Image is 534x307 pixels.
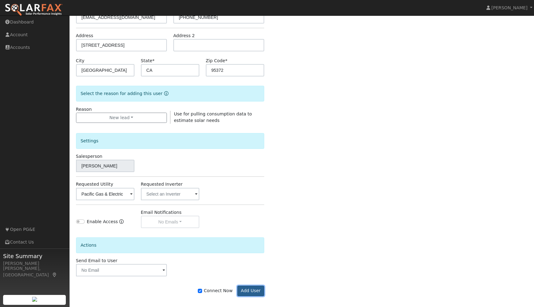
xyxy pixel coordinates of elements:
[174,111,252,123] span: Use for pulling consumption data to estimate solar needs
[173,32,195,39] label: Address 2
[141,58,155,64] label: State
[76,32,93,39] label: Address
[152,58,155,63] span: Required
[3,260,66,267] div: [PERSON_NAME]
[76,113,167,123] button: New lead
[206,58,227,64] label: Zip Code
[76,237,264,253] div: Actions
[76,86,264,102] div: Select the reason for adding this user
[76,106,92,113] label: Reason
[141,209,182,216] label: Email Notifications
[3,265,66,278] div: [PERSON_NAME], [GEOGRAPHIC_DATA]
[76,58,85,64] label: City
[76,264,167,276] input: No Email
[52,272,57,277] a: Map
[225,58,227,63] span: Required
[163,91,168,96] a: Reason for new user
[76,188,134,200] input: Select a Utility
[76,160,134,172] input: Select a User
[76,181,113,188] label: Requested Utility
[141,188,199,200] input: Select an Inverter
[76,153,103,160] label: Salesperson
[119,218,124,228] a: Enable Access
[5,3,63,16] img: SolarFax
[87,218,118,225] label: Enable Access
[198,288,232,294] label: Connect Now
[141,181,183,188] label: Requested Inverter
[76,257,117,264] label: Send Email to User
[491,5,528,10] span: [PERSON_NAME]
[198,289,202,293] input: Connect Now
[76,133,264,149] div: Settings
[237,286,264,296] button: Add User
[32,297,37,302] img: retrieve
[3,252,66,260] span: Site Summary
